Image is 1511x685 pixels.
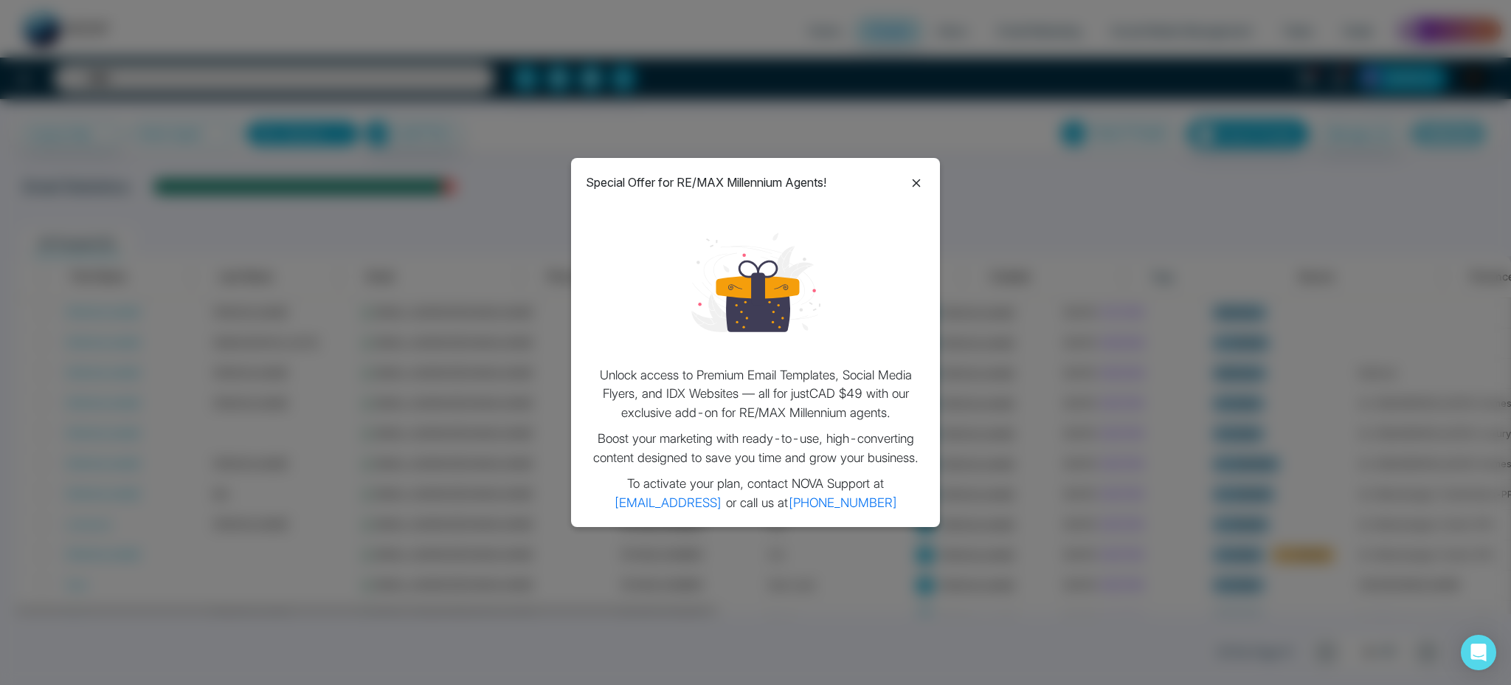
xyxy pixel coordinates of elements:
img: loading [691,218,820,347]
p: To activate your plan, contact NOVA Support at or call us at [586,475,925,512]
p: Boost your marketing with ready-to-use, high-converting content designed to save you time and gro... [586,430,925,467]
div: Open Intercom Messenger [1461,635,1496,670]
p: Special Offer for RE/MAX Millennium Agents! [586,173,826,191]
a: [PHONE_NUMBER] [788,495,898,510]
p: Unlock access to Premium Email Templates, Social Media Flyers, and IDX Websites — all for just CA... [586,366,925,423]
a: [EMAIL_ADDRESS] [614,495,722,510]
